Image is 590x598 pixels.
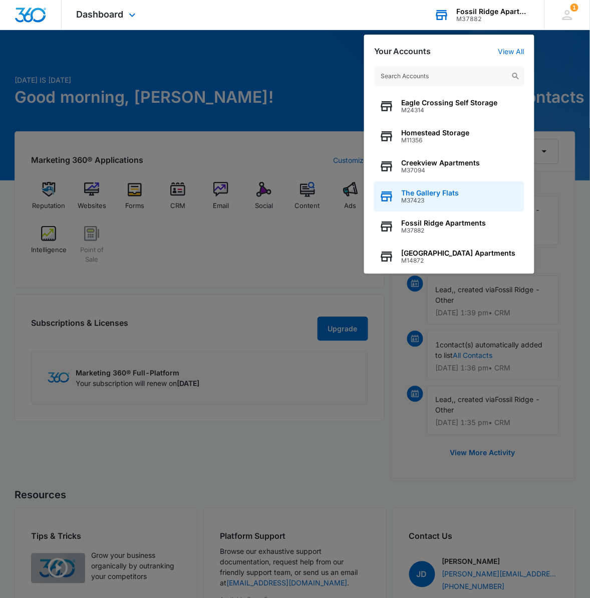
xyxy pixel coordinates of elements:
span: M37094 [402,167,480,174]
button: [GEOGRAPHIC_DATA] ApartmentsM14872 [374,242,524,272]
span: Homestead Storage [402,129,470,137]
span: M24314 [402,107,498,114]
div: account id [457,16,530,23]
span: [GEOGRAPHIC_DATA] Apartments [402,249,516,257]
h2: Your Accounts [374,47,431,56]
button: Creekview ApartmentsM37094 [374,151,524,181]
span: 1 [570,4,578,12]
button: Fossil Ridge ApartmentsM37882 [374,212,524,242]
button: Homestead StorageM11356 [374,121,524,151]
span: M14872 [402,257,516,264]
span: The Gallery Flats [402,189,459,197]
span: M37423 [402,197,459,204]
div: account name [457,8,530,16]
button: Eagle Crossing Self StorageM24314 [374,91,524,121]
span: Dashboard [77,9,124,20]
span: M11356 [402,137,470,144]
span: M37882 [402,227,486,234]
button: The Gallery FlatsM37423 [374,181,524,212]
input: Search Accounts [374,66,524,86]
div: notifications count [570,4,578,12]
a: View All [498,47,524,56]
span: Eagle Crossing Self Storage [402,99,498,107]
span: Fossil Ridge Apartments [402,219,486,227]
span: Creekview Apartments [402,159,480,167]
